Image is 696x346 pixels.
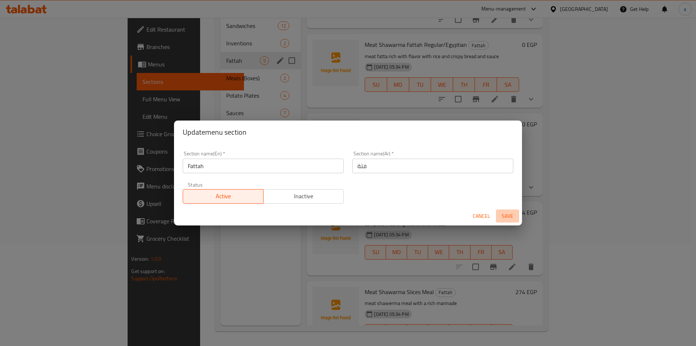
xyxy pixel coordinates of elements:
span: Inactive [266,191,341,202]
span: Save [499,212,516,221]
span: Cancel [473,212,490,221]
button: Save [496,209,519,223]
input: Please enter section name(ar) [352,159,513,173]
button: Inactive [263,189,344,204]
input: Please enter section name(en) [183,159,344,173]
button: Cancel [470,209,493,223]
button: Active [183,189,264,204]
h2: Update menu section [183,126,513,138]
span: Active [186,191,261,202]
